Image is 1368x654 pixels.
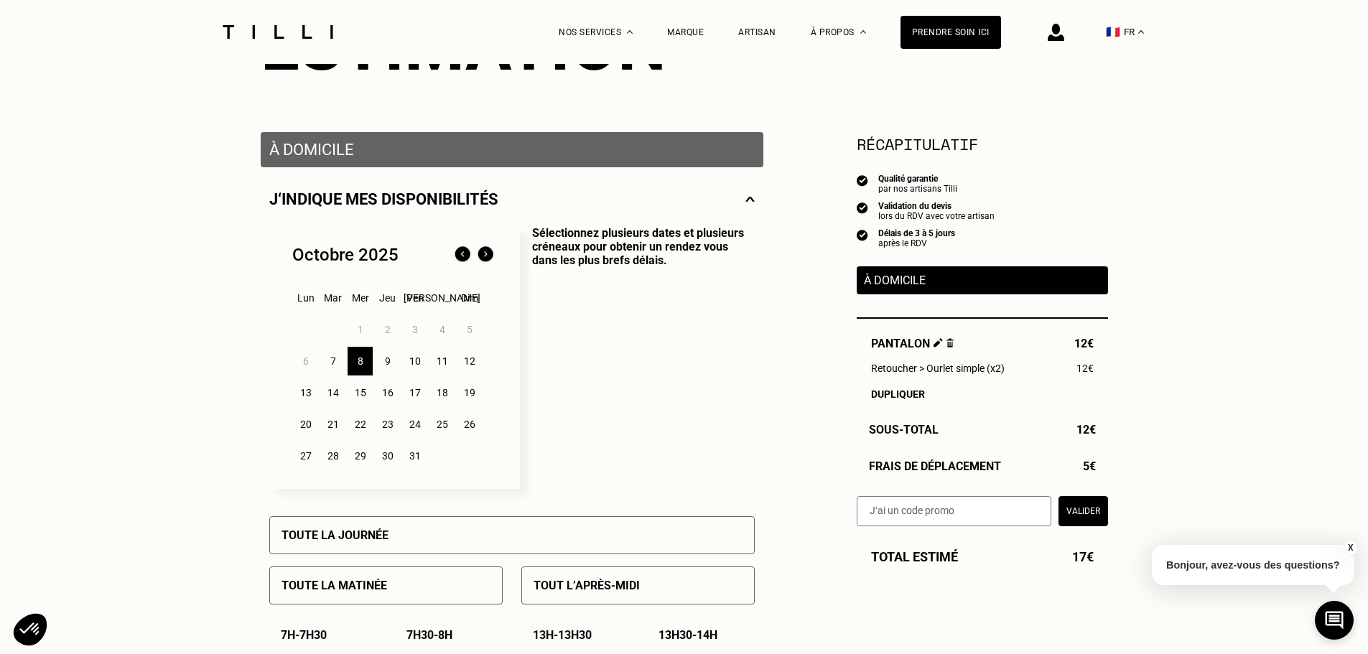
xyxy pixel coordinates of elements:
[320,410,345,439] div: 21
[857,496,1051,526] input: J‘ai un code promo
[878,211,995,221] div: lors du RDV avec votre artisan
[348,410,373,439] div: 22
[659,628,717,642] p: 13h30 - 14h
[269,141,755,159] p: À domicile
[857,132,1108,156] section: Récapitulatif
[1048,24,1064,41] img: icône connexion
[878,201,995,211] div: Validation du devis
[402,410,427,439] div: 24
[1083,459,1096,473] span: 5€
[857,549,1108,564] div: Total estimé
[320,378,345,407] div: 14
[878,238,955,248] div: après le RDV
[348,347,373,375] div: 8
[878,174,957,184] div: Qualité garantie
[871,337,954,350] span: Pantalon
[429,378,455,407] div: 18
[457,347,482,375] div: 12
[1138,30,1144,34] img: menu déroulant
[1058,496,1108,526] button: Valider
[667,27,704,37] a: Marque
[375,410,400,439] div: 23
[533,628,592,642] p: 13h - 13h30
[857,423,1108,436] div: Sous-Total
[348,442,373,470] div: 29
[520,226,755,489] p: Sélectionnez plusieurs dates et plusieurs créneaux pour obtenir un rendez vous dans les plus bref...
[293,378,318,407] div: 13
[402,378,427,407] div: 17
[871,388,1094,400] div: Dupliquer
[406,628,452,642] p: 7h30 - 8h
[627,30,633,34] img: Menu déroulant
[402,442,427,470] div: 31
[864,274,1101,287] p: À domicile
[934,338,943,347] img: Éditer
[946,338,954,347] img: Supprimer
[375,347,400,375] div: 9
[375,442,400,470] div: 30
[857,459,1108,473] div: Frais de déplacement
[218,25,338,39] img: Logo du service de couturière Tilli
[457,410,482,439] div: 26
[534,579,640,592] p: Tout l’après-midi
[1072,549,1094,564] span: 17€
[1076,423,1096,436] span: 12€
[293,442,318,470] div: 27
[320,347,345,375] div: 7
[878,228,955,238] div: Délais de 3 à 5 jours
[292,245,399,265] div: Octobre 2025
[457,378,482,407] div: 19
[745,190,755,208] img: svg+xml;base64,PHN2ZyBmaWxsPSJub25lIiBoZWlnaHQ9IjE0IiB2aWV3Qm94PSIwIDAgMjggMTQiIHdpZHRoPSIyOCIgeG...
[857,228,868,241] img: icon list info
[429,410,455,439] div: 25
[451,243,474,266] img: Mois précédent
[857,201,868,214] img: icon list info
[293,410,318,439] div: 20
[429,347,455,375] div: 11
[1106,25,1120,39] span: 🇫🇷
[269,190,498,208] p: J‘indique mes disponibilités
[348,378,373,407] div: 15
[320,442,345,470] div: 28
[860,30,866,34] img: Menu déroulant à propos
[474,243,497,266] img: Mois suivant
[281,628,327,642] p: 7h - 7h30
[1074,337,1094,350] span: 12€
[901,16,1001,49] a: Prendre soin ici
[738,27,776,37] a: Artisan
[402,347,427,375] div: 10
[281,528,388,542] p: Toute la journée
[281,579,387,592] p: Toute la matinée
[1076,363,1094,374] span: 12€
[878,184,957,194] div: par nos artisans Tilli
[1152,545,1354,585] p: Bonjour, avez-vous des questions?
[857,174,868,187] img: icon list info
[871,363,1005,374] span: Retoucher > Ourlet simple (x2)
[375,378,400,407] div: 16
[1343,540,1357,556] button: X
